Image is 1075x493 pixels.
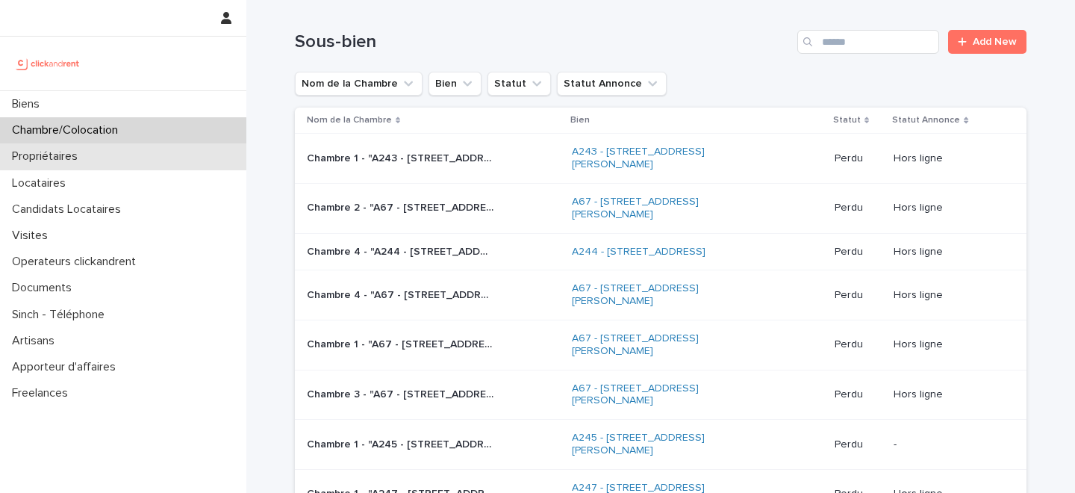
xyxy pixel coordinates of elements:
[295,370,1026,420] tr: Chambre 3 - "A67 - [STREET_ADDRESS][PERSON_NAME]"Chambre 3 - "A67 - [STREET_ADDRESS][PERSON_NAME]...
[487,72,551,96] button: Statut
[6,202,133,217] p: Candidats Locataires
[6,255,148,269] p: Operateurs clickandrent
[307,385,496,401] p: Chambre 3 - "A67 - 6 impasse de Gournay, Ivry-sur-Seine 94200"
[295,270,1026,320] tr: Chambre 4 - "A67 - [STREET_ADDRESS][PERSON_NAME]"Chambre 4 - "A67 - [STREET_ADDRESS][PERSON_NAME]...
[6,123,130,137] p: Chambre/Colocation
[307,112,392,128] p: Nom de la Chambre
[572,282,758,308] a: A67 - [STREET_ADDRESS][PERSON_NAME]
[894,438,1003,451] p: -
[307,435,496,451] p: Chambre 1 - "A245 - 29 rue Louise Aglaé Crette, Vitry-sur-Seine 94400"
[12,49,84,78] img: UCB0brd3T0yccxBKYDjQ
[572,196,758,221] a: A67 - [STREET_ADDRESS][PERSON_NAME]
[295,320,1026,370] tr: Chambre 1 - "A67 - [STREET_ADDRESS][PERSON_NAME]"Chambre 1 - "A67 - [STREET_ADDRESS][PERSON_NAME]...
[6,97,52,111] p: Biens
[894,152,1003,165] p: Hors ligne
[6,176,78,190] p: Locataires
[973,37,1017,47] span: Add New
[572,432,758,457] a: A245 - [STREET_ADDRESS][PERSON_NAME]
[295,183,1026,233] tr: Chambre 2 - "A67 - [STREET_ADDRESS][PERSON_NAME]"Chambre 2 - "A67 - [STREET_ADDRESS][PERSON_NAME]...
[894,388,1003,401] p: Hors ligne
[835,388,882,401] p: Perdu
[307,149,496,165] p: Chambre 1 - "A243 - 32 rue Professeur Joseph Nicolas, Lyon 69008"
[6,360,128,374] p: Apporteur d'affaires
[6,229,60,243] p: Visites
[429,72,482,96] button: Bien
[307,335,496,351] p: Chambre 1 - "A67 - 6 impasse de Gournay, Ivry-sur-Seine 94200"
[6,149,90,164] p: Propriétaires
[894,289,1003,302] p: Hors ligne
[894,246,1003,258] p: Hors ligne
[892,112,960,128] p: Statut Annonce
[6,281,84,295] p: Documents
[6,334,66,348] p: Artisans
[833,112,861,128] p: Statut
[6,308,116,322] p: Sinch - Téléphone
[295,233,1026,270] tr: Chambre 4 - "A244 - [STREET_ADDRESS]"Chambre 4 - "A244 - [STREET_ADDRESS]" A244 - [STREET_ADDRESS...
[6,386,80,400] p: Freelances
[894,338,1003,351] p: Hors ligne
[295,72,423,96] button: Nom de la Chambre
[572,382,758,408] a: A67 - [STREET_ADDRESS][PERSON_NAME]
[835,202,882,214] p: Perdu
[295,134,1026,184] tr: Chambre 1 - "A243 - [STREET_ADDRESS][PERSON_NAME]"Chambre 1 - "A243 - [STREET_ADDRESS][PERSON_NAM...
[835,246,882,258] p: Perdu
[948,30,1026,54] a: Add New
[894,202,1003,214] p: Hors ligne
[835,152,882,165] p: Perdu
[835,289,882,302] p: Perdu
[557,72,667,96] button: Statut Annonce
[797,30,939,54] input: Search
[835,338,882,351] p: Perdu
[572,246,705,258] a: A244 - [STREET_ADDRESS]
[307,243,496,258] p: Chambre 4 - "A244 - 32 rue Moissan, Noisy-le-Sec 93130"
[307,199,496,214] p: Chambre 2 - "A67 - 6 impasse de Gournay, Ivry-sur-Seine 94200"
[835,438,882,451] p: Perdu
[295,420,1026,470] tr: Chambre 1 - "A245 - [STREET_ADDRESS][PERSON_NAME]"Chambre 1 - "A245 - [STREET_ADDRESS][PERSON_NAM...
[572,146,758,171] a: A243 - [STREET_ADDRESS][PERSON_NAME]
[295,31,791,53] h1: Sous-bien
[307,286,496,302] p: Chambre 4 - "A67 - 6 impasse de Gournay, Ivry-sur-Seine 94200"
[570,112,590,128] p: Bien
[572,332,758,358] a: A67 - [STREET_ADDRESS][PERSON_NAME]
